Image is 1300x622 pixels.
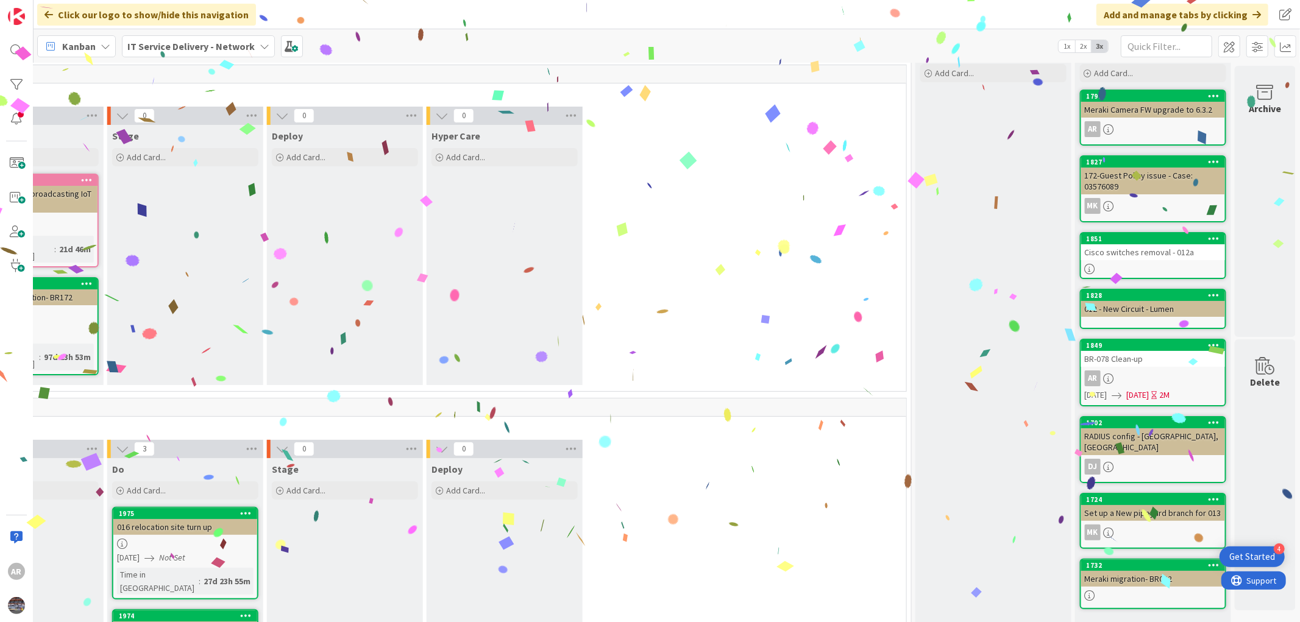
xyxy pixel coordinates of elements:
[1080,559,1226,609] a: 1732Meraki migration- BR022
[1080,416,1226,483] a: 1702RADIUS config - [GEOGRAPHIC_DATA], [GEOGRAPHIC_DATA]DJ
[453,108,474,123] span: 0
[1085,389,1107,401] span: [DATE]
[1081,340,1225,351] div: 1849
[1085,459,1101,475] div: DJ
[37,4,256,26] div: Click our logo to show/hide this navigation
[1087,158,1225,166] div: 1827
[1080,339,1226,406] a: 1849BR-078 Clean-upAR[DATE][DATE]2M
[1080,232,1226,279] a: 1851Cisco switches removal - 012a
[134,442,155,456] span: 3
[134,108,155,123] span: 0
[1081,417,1225,428] div: 1702
[286,152,325,163] span: Add Card...
[127,40,255,52] b: IT Service Delivery - Network
[1081,244,1225,260] div: Cisco switches removal - 012a
[1081,157,1225,168] div: 1827
[1081,370,1225,386] div: AR
[286,485,325,496] span: Add Card...
[1081,525,1225,540] div: MK
[1081,121,1225,137] div: AR
[446,485,485,496] span: Add Card...
[1220,546,1285,567] div: Open Get Started checklist, remaining modules: 4
[1249,101,1282,116] div: Archive
[1081,233,1225,260] div: 1851Cisco switches removal - 012a
[1092,40,1108,52] span: 3x
[1085,370,1101,386] div: AR
[1096,4,1268,26] div: Add and manage tabs by clicking
[117,568,199,595] div: Time in [GEOGRAPHIC_DATA]
[1085,121,1101,137] div: AR
[1087,291,1225,300] div: 1828
[8,8,25,25] img: Visit kanbanzone.com
[127,152,166,163] span: Add Card...
[1081,301,1225,317] div: 012 - New Circuit - Lumen
[1081,560,1225,571] div: 1732
[127,485,166,496] span: Add Card...
[1081,560,1225,587] div: 1732Meraki migration- BR022
[432,130,480,142] span: Hyper Care
[1087,495,1225,504] div: 1724
[1081,459,1225,475] div: DJ
[1087,419,1225,427] div: 1702
[1081,494,1225,505] div: 1724
[1081,505,1225,521] div: Set up a New pipeyard branch for 013
[41,350,94,364] div: 97d 23h 53m
[1081,157,1225,194] div: 1827172-Guest Policy issue - Case: 03576089
[199,574,201,588] span: :
[1085,198,1101,214] div: MK
[1229,551,1275,563] div: Get Started
[1087,561,1225,570] div: 1732
[201,574,254,588] div: 27d 23h 55m
[54,242,56,256] span: :
[62,39,96,54] span: Kanban
[446,152,485,163] span: Add Card...
[112,507,258,599] a: 1975016 relocation site turn up[DATE]Not SetTime in [GEOGRAPHIC_DATA]:27d 23h 55m
[294,442,314,456] span: 0
[1081,102,1225,118] div: Meraki Camera FW upgrade to 6.3.2
[1081,91,1225,102] div: 1799
[1081,290,1225,301] div: 1828
[1087,341,1225,350] div: 1849
[112,130,139,142] span: Stage
[1081,198,1225,214] div: MK
[1274,543,1285,554] div: 4
[1081,428,1225,455] div: RADIUS config - [GEOGRAPHIC_DATA], [GEOGRAPHIC_DATA]
[113,610,257,621] div: 1974
[8,597,25,614] img: avatar
[1121,35,1212,57] input: Quick Filter...
[112,463,124,475] span: Do
[26,2,55,16] span: Support
[935,68,974,79] span: Add Card...
[113,508,257,535] div: 1975016 relocation site turn up
[117,551,140,564] span: [DATE]
[1081,571,1225,587] div: Meraki migration- BR022
[1081,233,1225,244] div: 1851
[453,442,474,456] span: 0
[1087,235,1225,243] div: 1851
[1081,340,1225,367] div: 1849BR-078 Clean-up
[1080,90,1226,146] a: 1799Meraki Camera FW upgrade to 6.3.2AR
[1160,389,1170,401] div: 2M
[1095,68,1134,79] span: Add Card...
[1085,525,1101,540] div: MK
[119,612,257,620] div: 1974
[1081,417,1225,455] div: 1702RADIUS config - [GEOGRAPHIC_DATA], [GEOGRAPHIC_DATA]
[56,242,94,256] div: 21d 46m
[1081,494,1225,521] div: 1724Set up a New pipeyard branch for 013
[8,563,25,580] div: AR
[432,463,463,475] span: Deploy
[159,552,185,563] i: Not Set
[113,519,257,535] div: 016 relocation site turn up
[1080,493,1226,549] a: 1724Set up a New pipeyard branch for 013MK
[1059,40,1075,52] span: 1x
[1251,375,1280,389] div: Delete
[1080,289,1226,329] a: 1828012 - New Circuit - Lumen
[1081,168,1225,194] div: 172-Guest Policy issue - Case: 03576089
[1075,40,1092,52] span: 2x
[294,108,314,123] span: 0
[1081,91,1225,118] div: 1799Meraki Camera FW upgrade to 6.3.2
[1087,92,1225,101] div: 1799
[1080,155,1226,222] a: 1827172-Guest Policy issue - Case: 03576089MK
[1081,290,1225,317] div: 1828012 - New Circuit - Lumen
[113,508,257,519] div: 1975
